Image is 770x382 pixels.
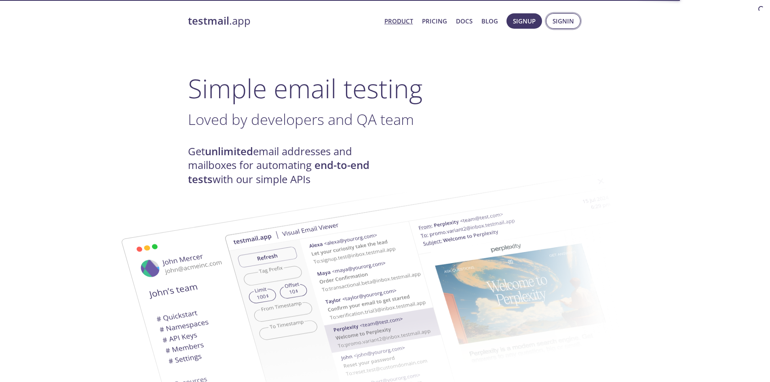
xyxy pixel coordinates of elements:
span: Loved by developers and QA team [188,109,414,129]
a: Product [384,16,413,26]
button: Signin [546,13,580,29]
a: Blog [481,16,498,26]
button: Signup [506,13,542,29]
strong: testmail [188,14,229,28]
strong: unlimited [205,144,253,158]
a: Pricing [422,16,447,26]
a: Docs [456,16,473,26]
span: Signup [513,16,536,26]
a: testmail.app [188,14,378,28]
h1: Simple email testing [188,73,582,104]
strong: end-to-end tests [188,158,369,186]
h4: Get email addresses and mailboxes for automating with our simple APIs [188,145,385,186]
span: Signin [553,16,574,26]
